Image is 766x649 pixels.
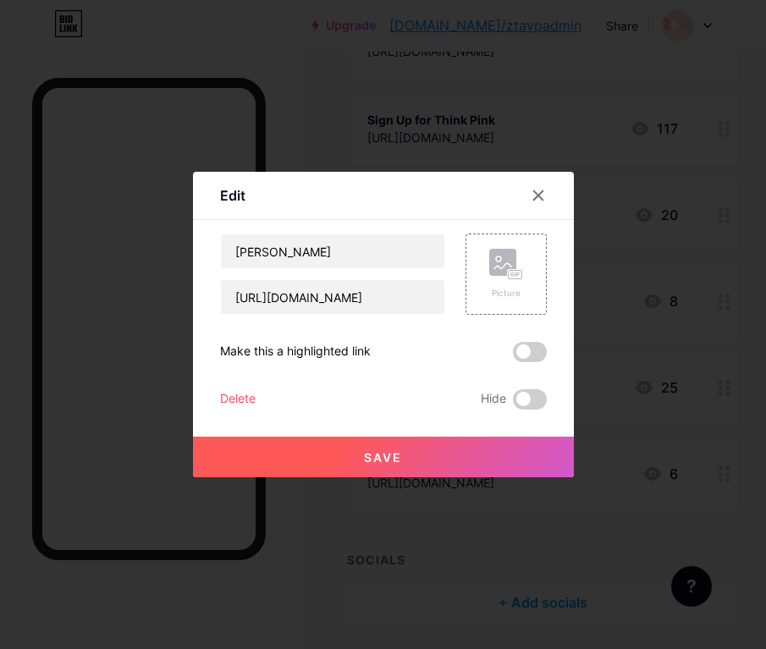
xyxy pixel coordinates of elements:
span: Hide [481,389,506,410]
input: Title [221,234,444,268]
span: Save [364,450,402,465]
input: URL [221,280,444,314]
button: Save [193,437,574,477]
div: Edit [220,185,245,206]
div: Delete [220,389,256,410]
div: Make this a highlighted link [220,342,371,362]
div: Picture [489,287,523,300]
